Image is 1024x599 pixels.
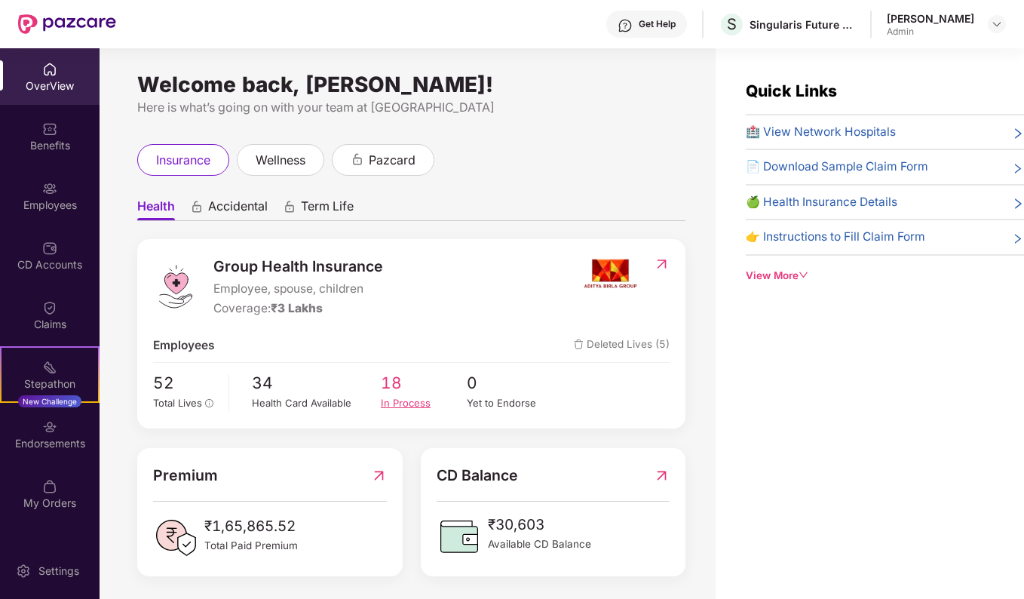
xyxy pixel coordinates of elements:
img: New Pazcare Logo [18,14,116,34]
span: Employees [153,336,215,355]
span: Group Health Insurance [213,255,383,278]
div: View More [746,268,1024,284]
span: right [1012,196,1024,211]
img: PaidPremiumIcon [153,515,198,561]
img: svg+xml;base64,PHN2ZyB4bWxucz0iaHR0cDovL3d3dy53My5vcmcvMjAwMC9zdmciIHdpZHRoPSIyMSIgaGVpZ2h0PSIyMC... [42,360,57,375]
img: svg+xml;base64,PHN2ZyBpZD0iQ0RfQWNjb3VudHMiIGRhdGEtbmFtZT0iQ0QgQWNjb3VudHMiIHhtbG5zPSJodHRwOi8vd3... [42,241,57,256]
div: Health Card Available [252,395,381,410]
div: animation [190,200,204,213]
span: CD Balance [437,464,518,487]
div: Get Help [639,18,676,30]
span: S [727,15,737,33]
img: deleteIcon [574,339,584,349]
span: Term Life [301,198,354,220]
span: info-circle [205,399,214,408]
div: In Process [381,395,467,410]
span: down [799,270,809,281]
span: 🏥 View Network Hospitals [746,123,896,141]
img: svg+xml;base64,PHN2ZyBpZD0iU2V0dGluZy0yMHgyMCIgeG1sbnM9Imh0dHA6Ly93d3cudzMub3JnLzIwMDAvc3ZnIiB3aW... [16,564,31,579]
span: pazcard [369,151,415,170]
div: New Challenge [18,395,81,407]
img: RedirectIcon [654,464,670,487]
img: svg+xml;base64,PHN2ZyBpZD0iQ2xhaW0iIHhtbG5zPSJodHRwOi8vd3d3LnczLm9yZy8yMDAwL3N2ZyIgd2lkdGg9IjIwIi... [42,300,57,315]
img: svg+xml;base64,PHN2ZyBpZD0iSG9tZSIgeG1sbnM9Imh0dHA6Ly93d3cudzMub3JnLzIwMDAvc3ZnIiB3aWR0aD0iMjAiIG... [42,62,57,77]
div: Settings [34,564,84,579]
div: animation [351,152,364,166]
span: ₹3 Lakhs [271,301,323,315]
span: 0 [467,370,553,395]
span: 📄 Download Sample Claim Form [746,158,928,176]
img: svg+xml;base64,PHN2ZyBpZD0iRHJvcGRvd24tMzJ4MzIiIHhtbG5zPSJodHRwOi8vd3d3LnczLm9yZy8yMDAwL3N2ZyIgd2... [991,18,1003,30]
span: Total Lives [153,397,202,409]
span: Available CD Balance [488,536,591,552]
span: 🍏 Health Insurance Details [746,193,897,211]
div: Admin [887,26,974,38]
span: insurance [156,151,210,170]
span: Employee, spouse, children [213,280,383,298]
img: svg+xml;base64,PHN2ZyBpZD0iSGVscC0zMngzMiIgeG1sbnM9Imh0dHA6Ly93d3cudzMub3JnLzIwMDAvc3ZnIiB3aWR0aD... [618,18,633,33]
span: Deleted Lives (5) [574,336,670,355]
div: [PERSON_NAME] [887,11,974,26]
div: Here is what’s going on with your team at [GEOGRAPHIC_DATA] [137,98,685,117]
img: svg+xml;base64,PHN2ZyBpZD0iRW1wbG95ZWVzIiB4bWxucz0iaHR0cDovL3d3dy53My5vcmcvMjAwMC9zdmciIHdpZHRoPS... [42,181,57,196]
span: right [1012,231,1024,246]
span: Accidental [208,198,268,220]
img: logo [153,264,198,309]
span: 👉 Instructions to Fill Claim Form [746,228,925,246]
div: Yet to Endorse [467,395,553,410]
span: right [1012,161,1024,176]
div: Welcome back, [PERSON_NAME]! [137,78,685,91]
img: insurerIcon [582,255,639,293]
span: wellness [256,151,305,170]
span: right [1012,126,1024,141]
span: ₹30,603 [488,514,591,536]
div: Singularis Future Serv India Private Limited [750,17,855,32]
span: Health [137,198,175,220]
img: CDBalanceIcon [437,514,482,559]
img: svg+xml;base64,PHN2ZyBpZD0iTXlfT3JkZXJzIiBkYXRhLW5hbWU9Ik15IE9yZGVycyIgeG1sbnM9Imh0dHA6Ly93d3cudz... [42,479,57,494]
div: animation [283,200,296,213]
span: Premium [153,464,218,487]
img: RedirectIcon [371,464,387,487]
img: RedirectIcon [654,256,670,272]
span: Total Paid Premium [204,538,298,554]
span: 34 [252,370,381,395]
img: svg+xml;base64,PHN2ZyBpZD0iRW5kb3JzZW1lbnRzIiB4bWxucz0iaHR0cDovL3d3dy53My5vcmcvMjAwMC9zdmciIHdpZH... [42,419,57,435]
span: ₹1,65,865.52 [204,515,298,538]
img: svg+xml;base64,PHN2ZyBpZD0iQmVuZWZpdHMiIHhtbG5zPSJodHRwOi8vd3d3LnczLm9yZy8yMDAwL3N2ZyIgd2lkdGg9Ij... [42,121,57,137]
span: 18 [381,370,467,395]
span: 52 [153,370,218,395]
span: Quick Links [746,81,837,100]
div: Stepathon [2,376,98,392]
div: Coverage: [213,299,383,318]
